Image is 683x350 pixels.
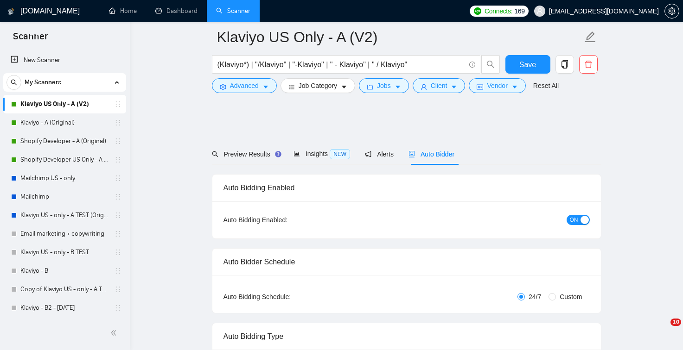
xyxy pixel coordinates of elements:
span: Preview Results [212,150,279,158]
a: searchScanner [216,7,250,15]
a: dashboardDashboard [155,7,198,15]
span: Connects: [485,6,512,16]
span: NEW [330,149,350,159]
span: holder [114,119,121,126]
button: Save [505,55,550,74]
span: Insights [294,150,350,157]
input: Scanner name... [217,25,582,49]
span: holder [114,230,121,237]
a: setting [664,7,679,15]
button: setting [664,4,679,19]
span: delete [580,60,597,69]
div: Auto Bidding Schedule: [223,292,345,302]
span: holder [114,267,121,275]
span: caret-down [451,83,457,90]
span: info-circle [469,62,475,68]
a: Email marketing + copywriting [20,225,109,243]
span: caret-down [511,83,518,90]
a: Mailchimp US - only [20,169,109,187]
span: search [212,151,218,157]
span: setting [220,83,226,90]
a: Mailchimp [20,187,109,206]
div: Auto Bidder Schedule [223,249,590,275]
span: search [482,60,499,69]
span: caret-down [341,83,347,90]
button: copy [555,55,574,74]
a: Klaviyo - A (Original) [20,113,109,132]
a: Shopify Developer - A (Original) [20,132,109,150]
div: Auto Bidding Enabled [223,175,590,201]
button: folderJobscaret-down [359,78,409,93]
span: Scanner [6,30,55,49]
a: Klaviyo - B [20,262,109,280]
span: caret-down [262,83,269,90]
button: userClientcaret-down [413,78,466,93]
span: setting [665,7,679,15]
span: holder [114,304,121,312]
span: robot [409,151,415,157]
span: Client [431,81,447,91]
span: area-chart [294,150,300,157]
span: search [7,79,21,86]
a: Shopify Developer US Only - A (Original) [20,150,109,169]
span: holder [114,286,121,293]
a: Klaviyo US - only - B TEST [20,243,109,262]
span: ON [570,215,578,225]
span: holder [114,193,121,200]
button: barsJob Categorycaret-down [281,78,355,93]
li: New Scanner [3,51,126,69]
button: search [6,75,21,90]
span: Jobs [377,81,391,91]
input: Search Freelance Jobs... [217,59,465,70]
span: folder [367,83,373,90]
span: 169 [514,6,524,16]
span: holder [114,100,121,108]
span: holder [114,175,121,182]
a: Klaviyo - B2 - [DATE] [20,299,109,317]
a: Copy of Klaviyo US - only - A TEST (Original) [20,280,109,299]
div: Auto Bidding Enabled: [223,215,345,225]
a: Klaviyo US - only - A TEST (Original) [20,206,109,225]
span: holder [114,249,121,256]
a: Klaviyo US Only - A (V2) [20,95,109,113]
span: 24/7 [525,292,545,302]
a: Reset All [533,81,559,91]
a: homeHome [109,7,137,15]
div: Auto Bidding Type [223,323,590,350]
span: notification [365,151,371,157]
span: Save [519,59,536,70]
span: Alerts [365,150,394,158]
span: user [536,8,543,14]
span: holder [114,212,121,219]
iframe: Intercom live chat [651,319,674,341]
span: 10 [670,319,681,326]
span: edit [584,31,596,43]
img: logo [8,4,14,19]
button: search [481,55,500,74]
a: New Scanner [11,51,119,69]
span: Job Category [299,81,337,91]
span: user [421,83,427,90]
span: My Scanners [25,73,61,92]
button: settingAdvancedcaret-down [212,78,277,93]
div: Tooltip anchor [274,150,282,158]
span: Custom [556,292,586,302]
button: idcardVendorcaret-down [469,78,525,93]
span: holder [114,156,121,163]
span: holder [114,137,121,145]
span: idcard [477,83,483,90]
span: Auto Bidder [409,150,454,158]
span: caret-down [395,83,401,90]
span: Advanced [230,81,259,91]
span: bars [288,83,295,90]
button: delete [579,55,598,74]
span: copy [556,60,574,69]
span: double-left [110,328,120,337]
img: upwork-logo.png [474,7,481,15]
span: Vendor [487,81,507,91]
